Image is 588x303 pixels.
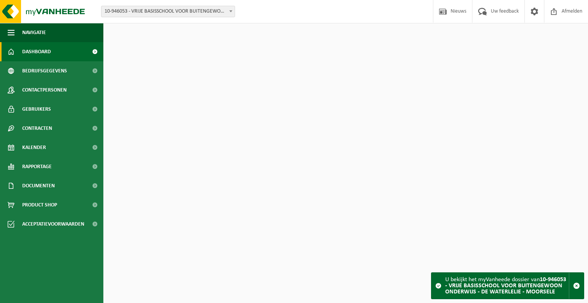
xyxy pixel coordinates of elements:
[22,119,52,138] span: Contracten
[22,215,84,234] span: Acceptatievoorwaarden
[22,138,46,157] span: Kalender
[22,195,57,215] span: Product Shop
[445,273,569,299] div: U bekijkt het myVanheede dossier van
[22,100,51,119] span: Gebruikers
[22,42,51,61] span: Dashboard
[445,277,566,295] strong: 10-946053 - VRIJE BASISSCHOOL VOOR BUITENGEWOON ONDERWIJS - DE WATERLELIE - MOORSELE
[22,176,55,195] span: Documenten
[22,23,46,42] span: Navigatie
[22,61,67,80] span: Bedrijfsgegevens
[22,80,67,100] span: Contactpersonen
[22,157,52,176] span: Rapportage
[101,6,235,17] span: 10-946053 - VRIJE BASISSCHOOL VOOR BUITENGEWOON ONDERWIJS - DE WATERLELIE - MOORSELE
